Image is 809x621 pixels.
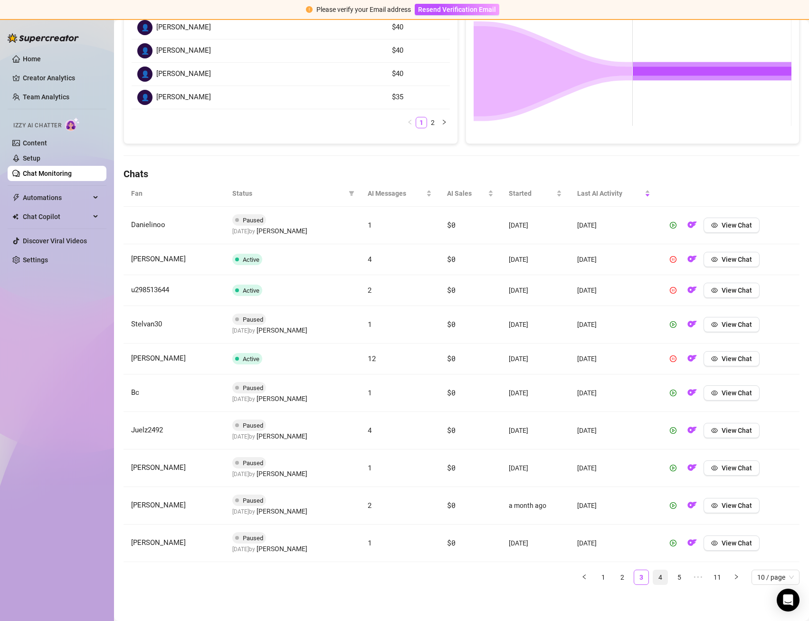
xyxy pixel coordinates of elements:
span: $0 [447,254,455,264]
li: 5 [672,570,687,585]
span: [PERSON_NAME] [131,255,186,263]
span: Resend Verification Email [418,6,496,13]
span: [PERSON_NAME] [257,393,307,404]
span: $0 [447,425,455,435]
a: Home [23,55,41,63]
td: [DATE] [501,306,570,344]
span: eye [711,355,718,362]
article: $40 [392,45,444,57]
span: [PERSON_NAME] [131,463,186,472]
td: [DATE] [501,449,570,487]
span: play-circle [670,465,676,471]
span: play-circle [670,390,676,396]
button: OF [685,535,700,551]
a: 3 [634,570,648,584]
span: play-circle [670,321,676,328]
button: OF [685,317,700,332]
span: Juelz2492 [131,426,163,434]
span: right [733,574,739,580]
span: [PERSON_NAME] [257,325,307,335]
button: View Chat [704,535,760,551]
a: Chat Monitoring [23,170,72,177]
button: View Chat [704,498,760,513]
li: Previous Page [404,117,416,128]
div: 👤 [137,67,152,82]
button: View Chat [704,351,760,366]
th: Started [501,181,570,207]
span: [DATE] by [232,546,307,553]
span: pause-circle [670,256,676,263]
article: $40 [392,22,444,33]
li: Next Page [729,570,744,585]
span: 1 [368,319,372,329]
span: thunderbolt [12,194,20,201]
span: [PERSON_NAME] [156,45,211,57]
td: [DATE] [570,344,658,374]
span: pause-circle [670,355,676,362]
img: OF [687,353,697,363]
button: OF [685,423,700,438]
td: [DATE] [570,374,658,412]
span: eye [711,465,718,471]
img: logo-BBDzfeDw.svg [8,33,79,43]
span: exclamation-circle [306,6,313,13]
button: View Chat [704,252,760,267]
span: Chat Copilot [23,209,90,224]
span: right [441,119,447,125]
a: Settings [23,256,48,264]
span: eye [711,287,718,294]
li: 3 [634,570,649,585]
span: $0 [447,500,455,510]
span: filter [347,186,356,201]
li: 2 [615,570,630,585]
img: OF [687,319,697,329]
span: View Chat [722,355,752,363]
td: [DATE] [501,525,570,562]
span: $0 [447,463,455,472]
div: Please verify your Email address [316,4,411,15]
span: 10 / page [757,570,794,584]
a: OF [685,258,700,265]
span: 1 [368,388,372,397]
a: 1 [416,117,427,128]
span: 4 [368,425,372,435]
span: $0 [447,538,455,547]
span: Active [243,287,259,294]
img: OF [687,538,697,547]
button: left [404,117,416,128]
span: View Chat [722,389,752,397]
span: AI Messages [368,188,424,199]
a: Creator Analytics [23,70,99,86]
span: eye [711,321,718,328]
span: [PERSON_NAME] [156,92,211,103]
h4: Chats [124,167,799,181]
td: [DATE] [501,207,570,244]
button: View Chat [704,423,760,438]
span: Paused [243,535,263,542]
span: $0 [447,285,455,295]
span: left [581,574,587,580]
div: 👤 [137,20,152,35]
td: [DATE] [501,412,570,449]
span: u298513644 [131,286,169,294]
span: $0 [447,319,455,329]
button: View Chat [704,317,760,332]
span: View Chat [722,539,752,547]
a: OF [685,504,700,511]
span: [DATE] by [232,508,307,515]
td: [DATE] [570,306,658,344]
a: 2 [615,570,629,584]
td: [DATE] [501,275,570,306]
span: [PERSON_NAME] [257,468,307,479]
a: OF [685,223,700,231]
span: Izzy AI Chatter [13,121,61,130]
a: 11 [710,570,724,584]
td: [DATE] [570,487,658,525]
span: 2 [368,285,372,295]
span: eye [711,256,718,263]
li: 2 [427,117,438,128]
a: OF [685,541,700,549]
button: OF [685,252,700,267]
a: Content [23,139,47,147]
button: OF [685,351,700,366]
